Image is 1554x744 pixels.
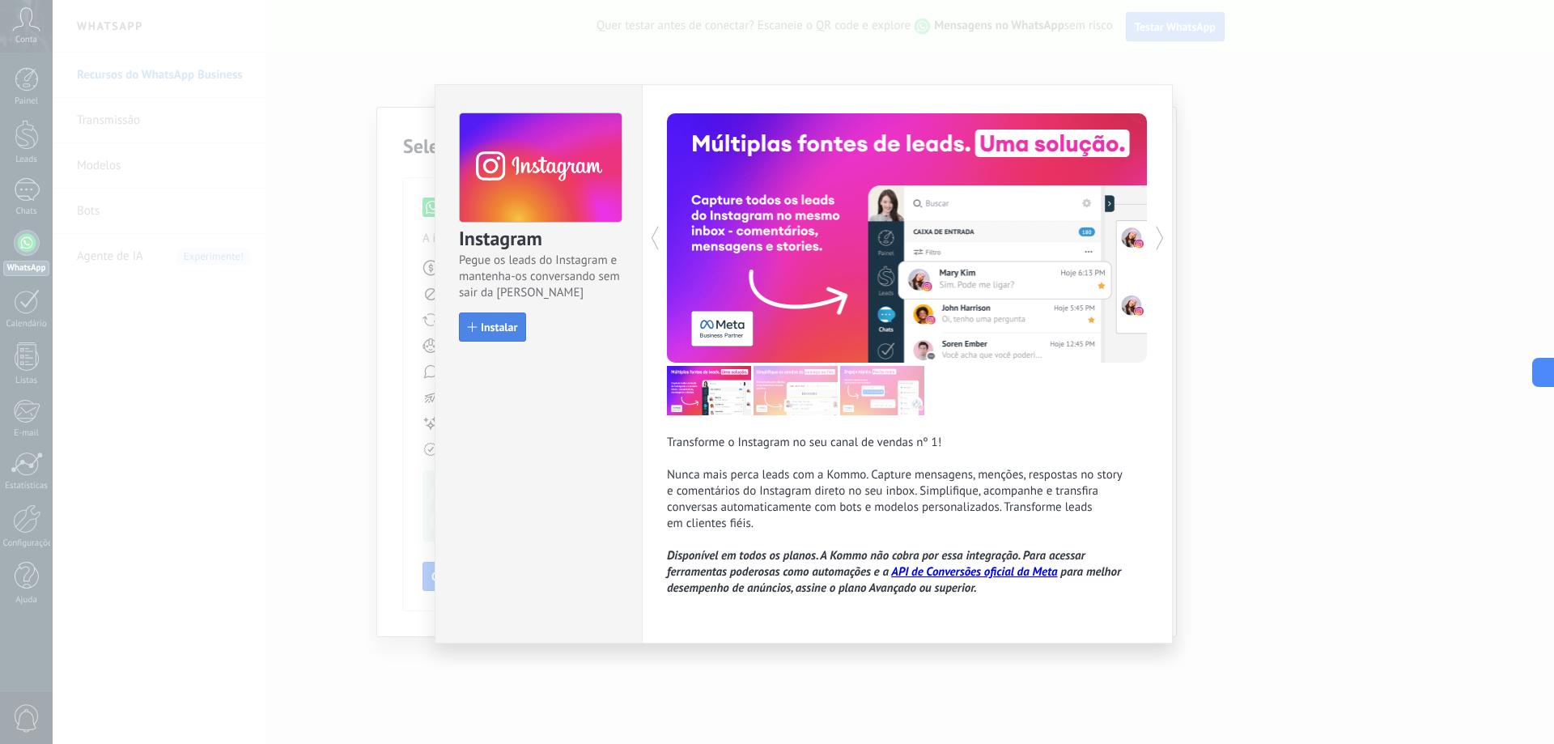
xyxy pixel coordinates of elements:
img: com_instagram_tour_1_pt.png [667,366,751,415]
div: Transforme o Instagram no seu canal de vendas nº 1! Nunca mais perca leads com a Kommo. Capture m... [667,435,1148,597]
button: Instalar [459,312,526,342]
img: com_instagram_tour_3_pt.png [840,366,924,415]
h3: Instagram [459,226,621,253]
span: Pegue os leads do Instagram e mantenha-os conversando sem sair da [PERSON_NAME] [459,253,621,301]
a: API de Conversões oficial da Meta [891,564,1057,580]
span: Instalar [481,321,517,333]
img: com_instagram_tour_2_pt.png [754,366,838,415]
i: Disponível em todos os planos. A Kommo não cobra por essa integração. Para acessar ferramentas po... [667,548,1121,596]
